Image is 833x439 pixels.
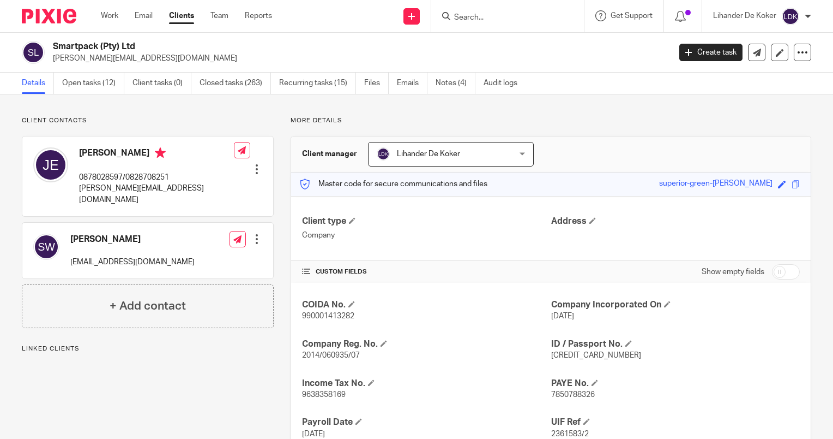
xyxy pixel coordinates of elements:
[22,345,274,353] p: Linked clients
[70,234,195,245] h4: [PERSON_NAME]
[299,179,487,189] p: Master code for secure communications and files
[33,147,68,182] img: svg%3E
[101,10,118,21] a: Work
[659,178,772,191] div: superior-green-[PERSON_NAME]
[702,266,764,277] label: Show empty fields
[62,73,124,94] a: Open tasks (12)
[291,116,811,125] p: More details
[302,268,551,276] h4: CUSTOM FIELDS
[22,41,45,64] img: svg%3E
[436,73,475,94] a: Notes (4)
[679,44,743,61] a: Create task
[782,8,799,25] img: svg%3E
[302,299,551,311] h4: COIDA No.
[169,10,194,21] a: Clients
[551,417,800,428] h4: UIF Ref
[200,73,271,94] a: Closed tasks (263)
[302,391,346,399] span: 9638358169
[713,10,776,21] p: Lihander De Koker
[302,312,354,320] span: 990001413282
[484,73,526,94] a: Audit logs
[397,150,460,158] span: Lihander De Koker
[53,41,541,52] h2: Smartpack (Pty) Ltd
[79,183,234,205] p: [PERSON_NAME][EMAIL_ADDRESS][DOMAIN_NAME]
[302,216,551,227] h4: Client type
[302,352,360,359] span: 2014/060935/07
[611,12,653,20] span: Get Support
[302,430,325,438] span: [DATE]
[110,298,186,315] h4: + Add contact
[551,339,800,350] h4: ID / Passport No.
[397,73,427,94] a: Emails
[302,378,551,389] h4: Income Tax No.
[377,147,390,161] img: svg%3E
[79,172,234,183] p: 0878028597/0828708251
[279,73,356,94] a: Recurring tasks (15)
[132,73,191,94] a: Client tasks (0)
[551,312,574,320] span: [DATE]
[210,10,228,21] a: Team
[302,339,551,350] h4: Company Reg. No.
[551,378,800,389] h4: PAYE No.
[22,73,54,94] a: Details
[551,299,800,311] h4: Company Incorporated On
[22,9,76,23] img: Pixie
[33,234,59,260] img: svg%3E
[79,147,234,161] h4: [PERSON_NAME]
[70,257,195,268] p: [EMAIL_ADDRESS][DOMAIN_NAME]
[245,10,272,21] a: Reports
[302,230,551,241] p: Company
[155,147,166,158] i: Primary
[53,53,663,64] p: [PERSON_NAME][EMAIL_ADDRESS][DOMAIN_NAME]
[551,352,641,359] span: [CREDIT_CARD_NUMBER]
[364,73,389,94] a: Files
[135,10,153,21] a: Email
[551,391,595,399] span: 7850788326
[22,116,274,125] p: Client contacts
[453,13,551,23] input: Search
[551,216,800,227] h4: Address
[302,149,357,159] h3: Client manager
[302,417,551,428] h4: Payroll Date
[551,430,589,438] span: 2361583/2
